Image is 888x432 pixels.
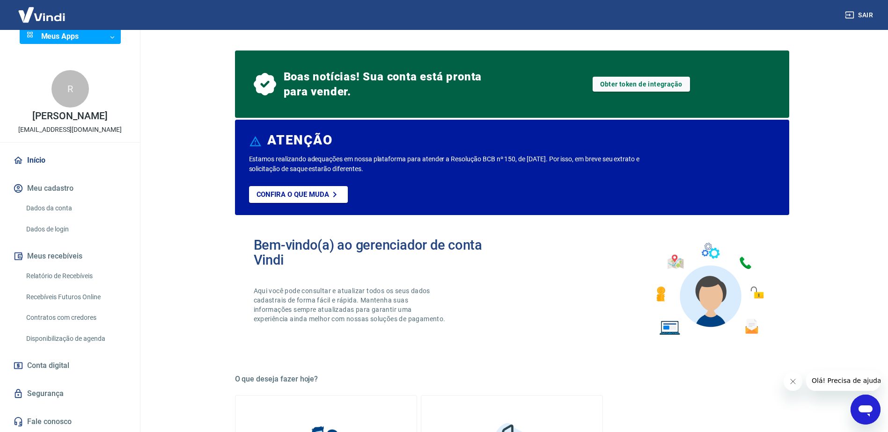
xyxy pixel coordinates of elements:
a: Segurança [11,383,129,404]
a: Conta digital [11,355,129,376]
button: Sair [843,7,877,24]
button: Meus recebíveis [11,246,129,266]
button: Meu cadastro [11,178,129,199]
a: Relatório de Recebíveis [22,266,129,286]
h2: Bem-vindo(a) ao gerenciador de conta Vindi [254,238,512,267]
p: Confira o que muda [257,190,329,199]
a: Obter token de integração [593,77,690,92]
p: [EMAIL_ADDRESS][DOMAIN_NAME] [18,125,122,135]
p: Estamos realizando adequações em nossa plataforma para atender a Resolução BCB nº 150, de [DATE].... [249,154,670,174]
a: Dados da conta [22,199,129,218]
p: [PERSON_NAME] [32,111,107,121]
a: Contratos com credores [22,308,129,327]
iframe: Mensagem da empresa [806,370,881,391]
span: Conta digital [27,359,69,372]
iframe: Fechar mensagem [784,372,802,391]
span: Boas notícias! Sua conta está pronta para vender. [284,69,486,99]
a: Fale conosco [11,411,129,432]
a: Início [11,150,129,171]
h5: O que deseja fazer hoje? [235,374,789,384]
h6: ATENÇÃO [267,136,332,145]
iframe: Botão para abrir a janela de mensagens [851,395,881,425]
span: Olá! Precisa de ajuda? [6,7,79,14]
p: Aqui você pode consultar e atualizar todos os seus dados cadastrais de forma fácil e rápida. Mant... [254,286,448,324]
img: Vindi [11,0,72,29]
a: Confira o que muda [249,186,348,203]
div: R [51,70,89,108]
a: Dados de login [22,220,129,239]
a: Disponibilização de agenda [22,329,129,348]
img: Imagem de um avatar masculino com diversos icones exemplificando as funcionalidades do gerenciado... [648,238,771,341]
a: Recebíveis Futuros Online [22,288,129,307]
